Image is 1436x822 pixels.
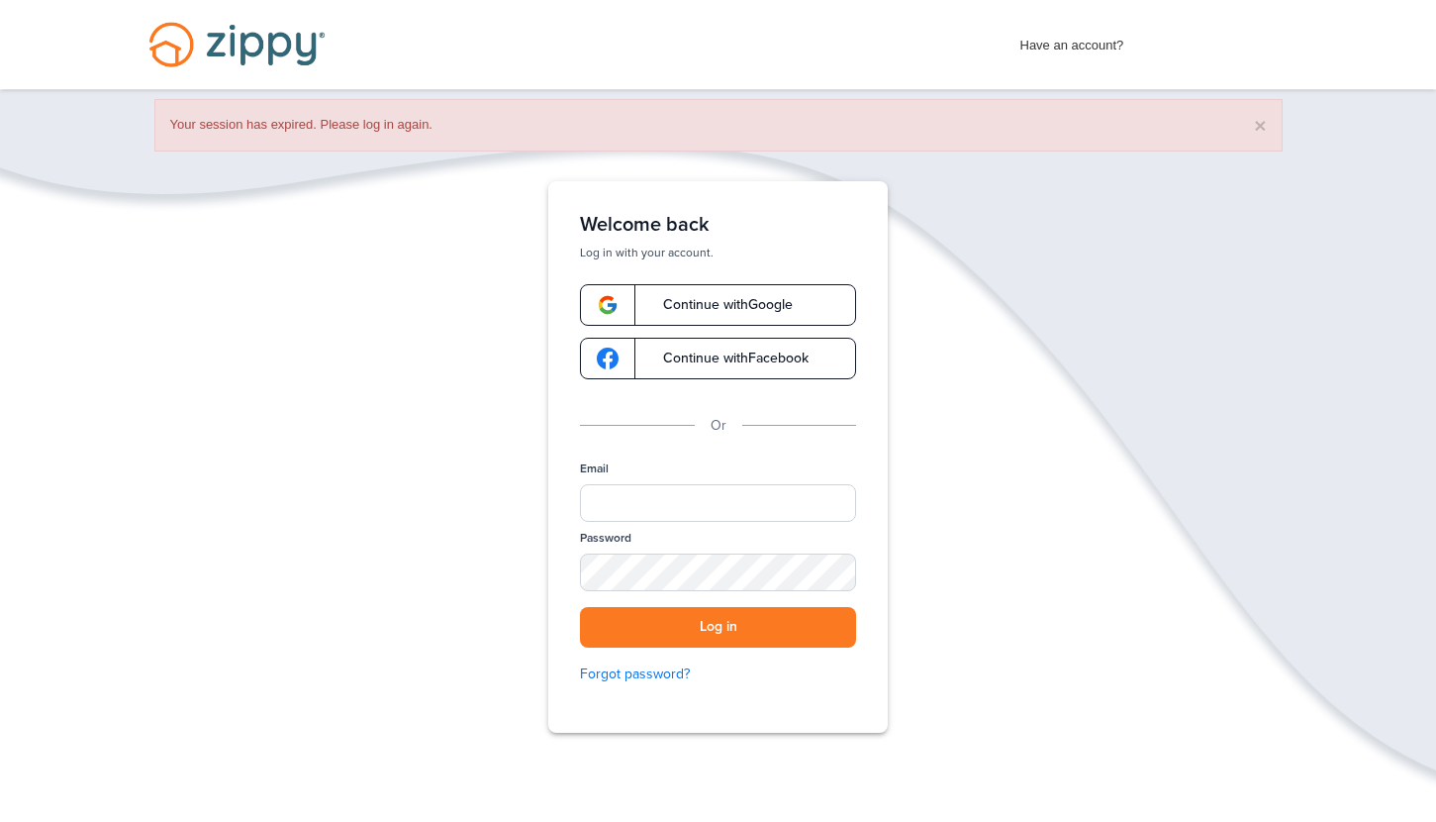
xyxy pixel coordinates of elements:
[580,461,609,477] label: Email
[580,607,856,648] button: Log in
[643,298,793,312] span: Continue with Google
[580,664,856,685] a: Forgot password?
[580,338,856,379] a: google-logoContinue withFacebook
[580,213,856,237] h1: Welcome back
[1020,25,1124,56] span: Have an account?
[580,245,856,260] p: Log in with your account.
[643,352,809,365] span: Continue with Facebook
[580,530,631,547] label: Password
[154,99,1283,152] div: Your session has expired. Please log in again.
[711,415,726,437] p: Or
[580,284,856,326] a: google-logoContinue withGoogle
[580,484,856,522] input: Email
[597,294,619,316] img: google-logo
[580,554,856,591] input: Password
[597,348,619,369] img: google-logo
[1254,115,1266,136] button: ×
